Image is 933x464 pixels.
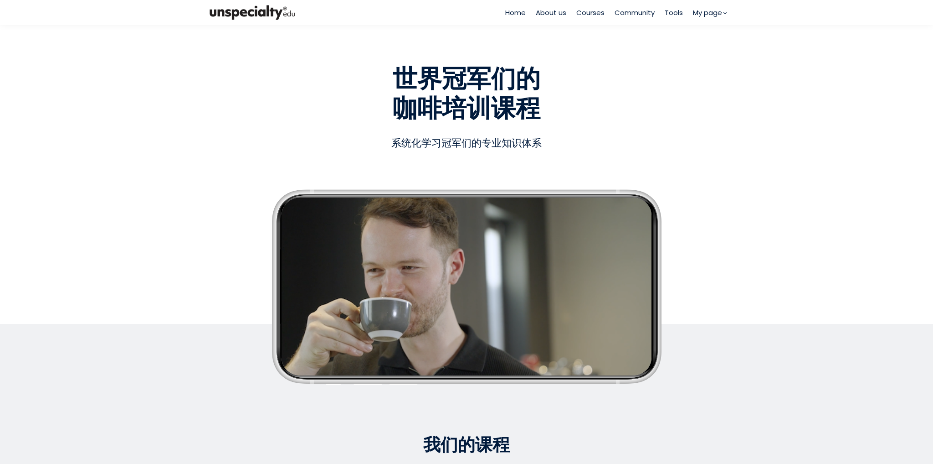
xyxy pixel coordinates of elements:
[536,7,566,18] a: About us
[576,7,605,18] a: Courses
[207,433,726,456] h2: 我们的课程
[505,7,526,18] a: Home
[207,135,726,151] div: 系统化学习冠军们的专业知识体系
[693,7,722,18] span: My page
[207,3,298,22] img: bc390a18feecddb333977e298b3a00a1.png
[693,7,726,18] a: My page
[207,64,726,123] h1: 世界冠军们的 咖啡培训课程
[615,7,655,18] a: Community
[665,7,683,18] a: Tools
